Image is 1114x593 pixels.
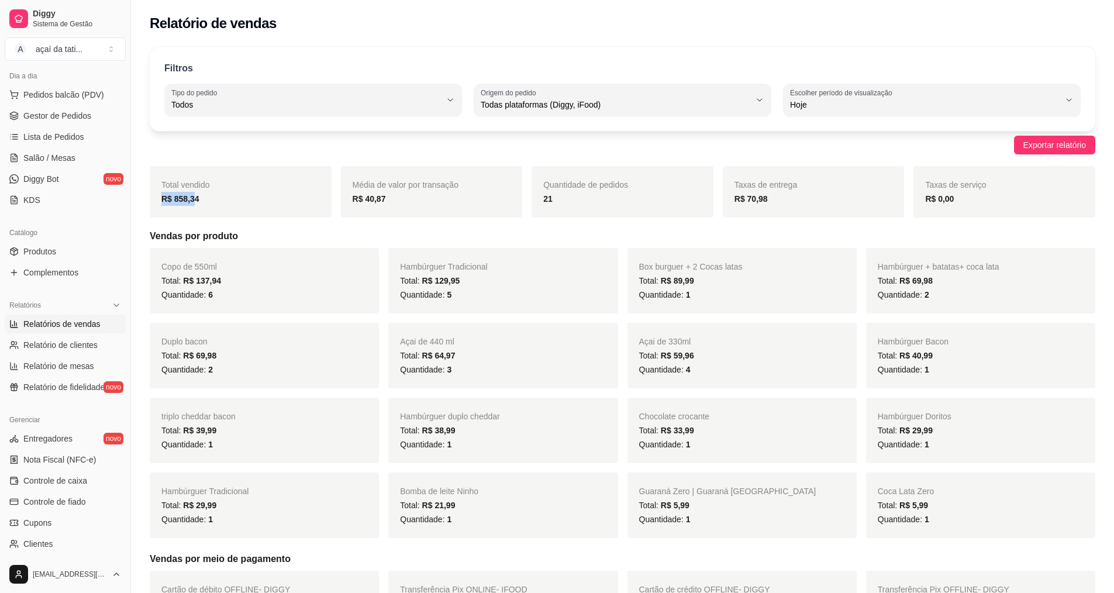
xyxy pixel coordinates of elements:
[208,365,213,374] span: 2
[5,127,126,146] a: Lista de Pedidos
[23,360,94,372] span: Relatório de mesas
[639,365,691,374] span: Quantidade:
[878,426,933,435] span: Total:
[161,276,221,285] span: Total:
[447,440,451,449] span: 1
[150,552,1095,566] h5: Vendas por meio de pagamento
[23,131,84,143] span: Lista de Pedidos
[686,290,691,299] span: 1
[899,276,933,285] span: R$ 69,98
[161,412,236,421] span: triplo cheddar bacon
[1014,136,1095,154] button: Exportar relatório
[400,262,487,271] span: Hambúrguer Tradicional
[925,365,929,374] span: 1
[23,538,53,550] span: Clientes
[422,501,456,510] span: R$ 21,99
[878,412,951,421] span: Hambúrguer Doritos
[925,194,954,204] strong: R$ 0,00
[878,487,934,496] span: Coca Lata Zero
[161,180,210,189] span: Total vendido
[400,487,478,496] span: Bomba de leite Ninho
[183,276,221,285] span: R$ 137,94
[208,515,213,524] span: 1
[33,9,121,19] span: Diggy
[171,99,441,111] span: Todos
[639,426,694,435] span: Total:
[208,290,213,299] span: 6
[400,501,455,510] span: Total:
[686,515,691,524] span: 1
[5,223,126,242] div: Catálogo
[23,381,105,393] span: Relatório de fidelidade
[161,440,213,449] span: Quantidade:
[422,351,456,360] span: R$ 64,97
[23,433,73,444] span: Entregadores
[543,180,628,189] span: Quantidade de pedidos
[878,440,929,449] span: Quantidade:
[5,242,126,261] a: Produtos
[150,229,1095,243] h5: Vendas por produto
[5,560,126,588] button: [EMAIL_ADDRESS][DOMAIN_NAME]
[161,501,216,510] span: Total:
[15,43,26,55] span: A
[171,88,221,98] label: Tipo do pedido
[878,337,949,346] span: Hambúrguer Bacon
[161,487,249,496] span: Hambúrguer Tradicional
[5,149,126,167] a: Salão / Mesas
[422,426,456,435] span: R$ 38,99
[686,365,691,374] span: 4
[400,426,455,435] span: Total:
[639,262,743,271] span: Box burguer + 2 Cocas latas
[400,276,460,285] span: Total:
[5,411,126,429] div: Gerenciar
[447,515,451,524] span: 1
[183,501,216,510] span: R$ 29,99
[36,43,82,55] div: açaí da tati ...
[543,194,553,204] strong: 21
[790,99,1060,111] span: Hoje
[661,426,694,435] span: R$ 33,99
[878,501,928,510] span: Total:
[5,191,126,209] a: KDS
[878,276,933,285] span: Total:
[790,88,896,98] label: Escolher período de visualização
[353,194,386,204] strong: R$ 40,87
[878,262,999,271] span: Hambúrguer + batatas+ coca lata
[400,365,451,374] span: Quantidade:
[161,290,213,299] span: Quantidade:
[164,61,193,75] p: Filtros
[23,246,56,257] span: Produtos
[481,88,540,98] label: Origem do pedido
[23,475,87,487] span: Controle de caixa
[5,429,126,448] a: Entregadoresnovo
[5,513,126,532] a: Cupons
[23,318,101,330] span: Relatórios de vendas
[878,365,929,374] span: Quantidade:
[5,85,126,104] button: Pedidos balcão (PDV)
[23,194,40,206] span: KDS
[400,412,499,421] span: Hambúrguer duplo cheddar
[23,339,98,351] span: Relatório de clientes
[5,170,126,188] a: Diggy Botnovo
[183,426,216,435] span: R$ 39,99
[422,276,460,285] span: R$ 129,95
[899,426,933,435] span: R$ 29,99
[33,570,107,579] span: [EMAIL_ADDRESS][DOMAIN_NAME]
[161,351,216,360] span: Total:
[161,515,213,524] span: Quantidade:
[661,351,694,360] span: R$ 59,96
[878,290,929,299] span: Quantidade:
[639,351,694,360] span: Total:
[164,84,462,116] button: Tipo do pedidoTodos
[5,5,126,33] a: DiggySistema de Gestão
[23,267,78,278] span: Complementos
[783,84,1081,116] button: Escolher período de visualizaçãoHoje
[639,515,691,524] span: Quantidade:
[639,290,691,299] span: Quantidade:
[33,19,121,29] span: Sistema de Gestão
[150,14,277,33] h2: Relatório de vendas
[878,351,933,360] span: Total:
[23,152,75,164] span: Salão / Mesas
[400,290,451,299] span: Quantidade:
[5,450,126,469] a: Nota Fiscal (NFC-e)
